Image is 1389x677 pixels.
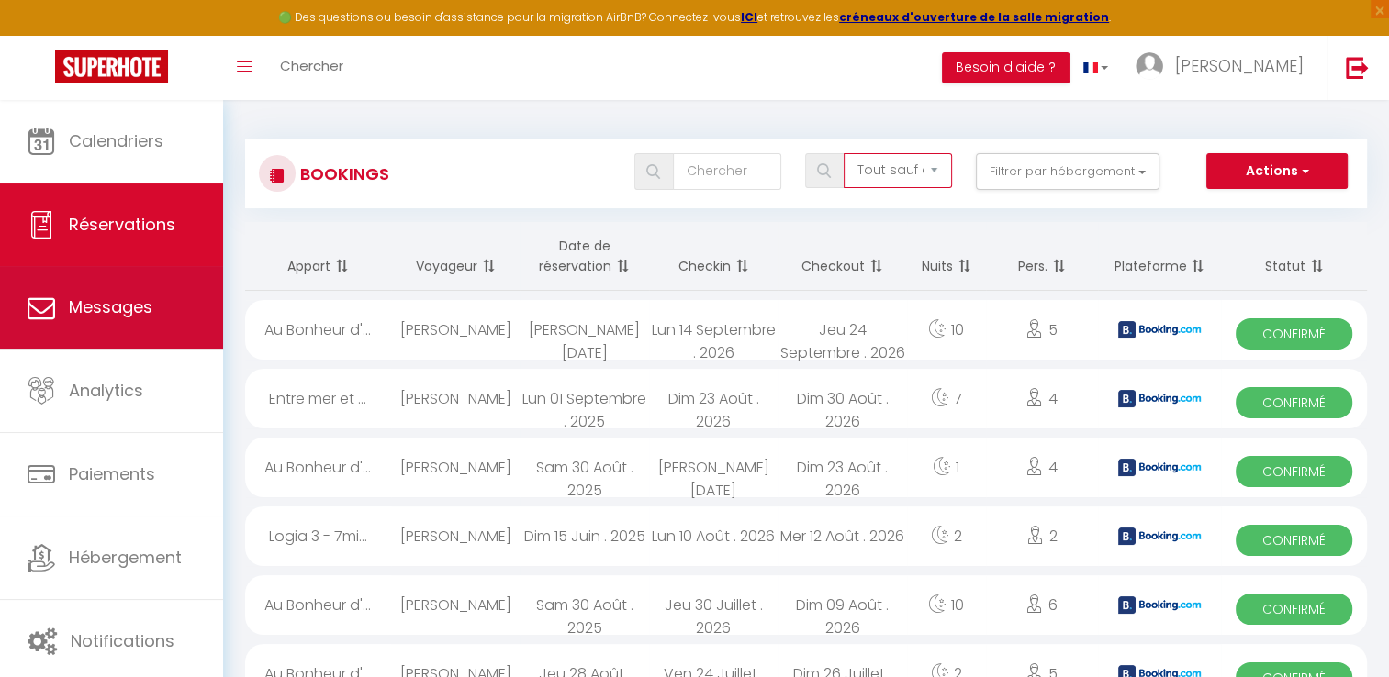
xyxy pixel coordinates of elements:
span: Hébergement [69,546,182,569]
button: Actions [1206,153,1348,190]
a: ICI [741,9,757,25]
div: Notification de nouveau message [52,3,74,25]
span: Messages [69,295,152,318]
button: Besoin d'aide ? [942,52,1070,83]
h3: Bookings [296,153,389,194]
th: Sort by channel [1098,222,1221,291]
span: Paiements [69,462,155,485]
button: Filtrer par hébergement [976,153,1159,190]
th: Sort by checkout [778,222,907,291]
span: Notifications [71,629,174,652]
th: Sort by nights [907,222,986,291]
span: Analytics [69,379,143,402]
span: Calendriers [69,129,163,152]
th: Sort by people [986,222,1098,291]
img: Super Booking [55,50,168,83]
a: créneaux d'ouverture de la salle migration [839,9,1109,25]
input: Chercher [673,153,781,190]
span: Réservations [69,213,175,236]
th: Sort by checkin [649,222,779,291]
span: [PERSON_NAME] [1175,54,1304,77]
th: Sort by rentals [245,222,391,291]
img: ... [1136,52,1163,80]
a: Chercher [266,36,357,100]
th: Sort by status [1221,222,1367,291]
th: Sort by guest [391,222,521,291]
img: logout [1346,56,1369,79]
span: Chercher [280,56,343,75]
a: ... [PERSON_NAME] [1122,36,1327,100]
button: Ouvrir le widget de chat LiveChat [15,7,70,62]
th: Sort by booking date [520,222,649,291]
